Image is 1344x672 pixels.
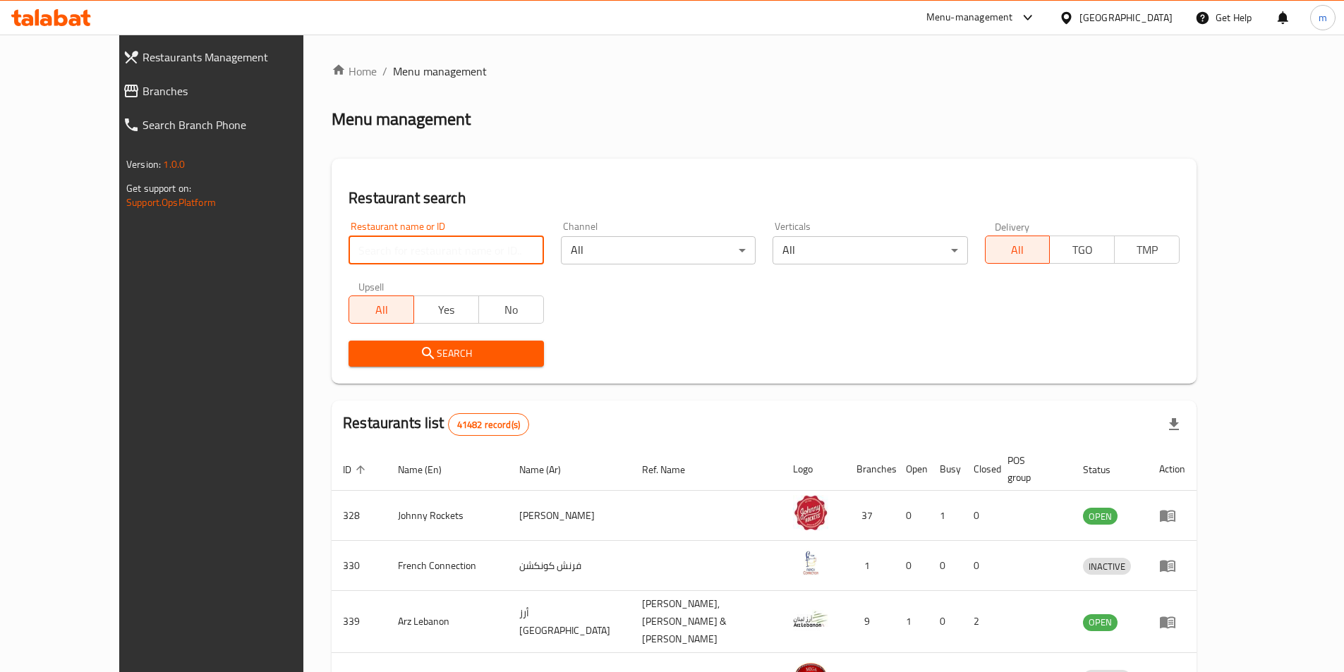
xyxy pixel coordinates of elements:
[782,448,845,491] th: Logo
[332,591,387,653] td: 339
[793,601,828,637] img: Arz Lebanon
[358,281,385,291] label: Upsell
[393,63,487,80] span: Menu management
[1083,508,1118,525] span: OPEN
[1114,236,1180,264] button: TMP
[1319,10,1327,25] span: m
[845,491,895,541] td: 37
[561,236,756,264] div: All
[1055,240,1109,260] span: TGO
[1007,452,1055,486] span: POS group
[508,491,631,541] td: [PERSON_NAME]
[895,541,928,591] td: 0
[413,295,479,324] button: Yes
[928,491,962,541] td: 1
[508,591,631,653] td: أرز [GEOGRAPHIC_DATA]
[332,541,387,591] td: 330
[163,155,185,173] span: 1.0.0
[332,63,1197,80] nav: breadcrumb
[928,541,962,591] td: 0
[1083,508,1118,525] div: OPEN
[1120,240,1174,260] span: TMP
[420,300,473,320] span: Yes
[991,240,1045,260] span: All
[1083,461,1129,478] span: Status
[485,300,538,320] span: No
[1148,448,1197,491] th: Action
[926,9,1013,26] div: Menu-management
[382,63,387,80] li: /
[962,491,996,541] td: 0
[995,221,1030,231] label: Delivery
[111,74,344,108] a: Branches
[845,448,895,491] th: Branches
[793,495,828,530] img: Johnny Rockets
[398,461,460,478] span: Name (En)
[126,179,191,197] span: Get support on:
[845,541,895,591] td: 1
[349,341,543,367] button: Search
[845,591,895,653] td: 9
[631,591,782,653] td: [PERSON_NAME],[PERSON_NAME] & [PERSON_NAME]
[1083,558,1131,575] span: INACTIVE
[143,83,332,99] span: Branches
[332,108,471,130] h2: Menu management
[387,491,508,541] td: Johnny Rockets
[343,461,370,478] span: ID
[1083,558,1131,575] div: INACTIVE
[355,300,408,320] span: All
[360,345,532,362] span: Search
[508,541,631,591] td: فرنش كونكشن
[343,413,529,436] h2: Restaurants list
[1083,614,1118,630] span: OPEN
[387,591,508,653] td: Arz Lebanon
[349,236,543,264] input: Search for restaurant name or ID..
[1159,507,1185,524] div: Menu
[111,40,344,74] a: Restaurants Management
[519,461,579,478] span: Name (Ar)
[985,236,1051,264] button: All
[387,541,508,591] td: French Connection
[928,448,962,491] th: Busy
[928,591,962,653] td: 0
[1079,10,1173,25] div: [GEOGRAPHIC_DATA]
[111,108,344,142] a: Search Branch Phone
[349,295,414,324] button: All
[962,448,996,491] th: Closed
[349,188,1180,209] h2: Restaurant search
[143,116,332,133] span: Search Branch Phone
[332,63,377,80] a: Home
[895,491,928,541] td: 0
[895,448,928,491] th: Open
[773,236,967,264] div: All
[126,155,161,173] span: Version:
[962,541,996,591] td: 0
[478,295,544,324] button: No
[448,413,529,436] div: Total records count
[126,193,216,212] a: Support.OpsPlatform
[1049,236,1115,264] button: TGO
[143,49,332,66] span: Restaurants Management
[1159,613,1185,630] div: Menu
[1159,557,1185,574] div: Menu
[793,545,828,580] img: French Connection
[332,491,387,541] td: 328
[962,591,996,653] td: 2
[895,591,928,653] td: 1
[449,418,528,432] span: 41482 record(s)
[1157,408,1191,441] div: Export file
[642,461,703,478] span: Ref. Name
